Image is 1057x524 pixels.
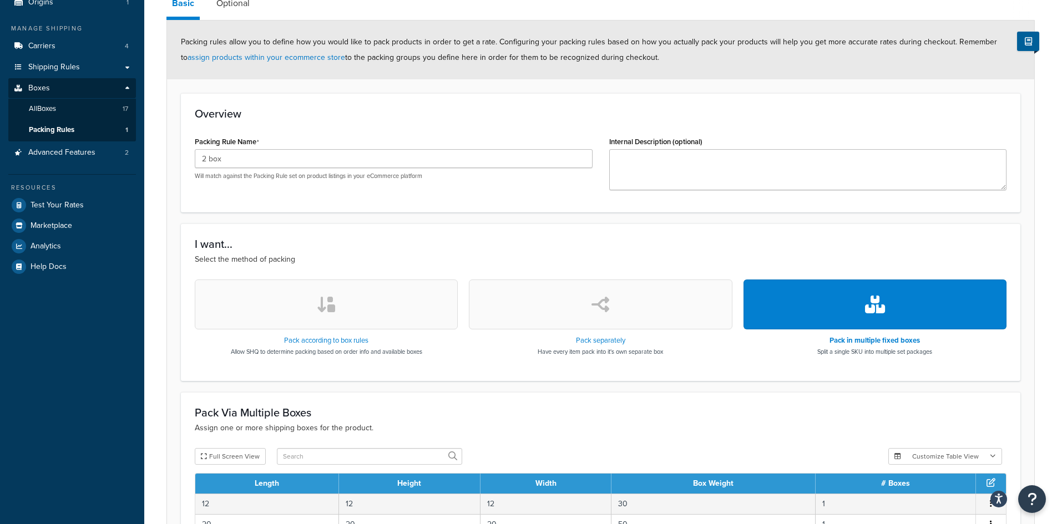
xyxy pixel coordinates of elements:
a: Shipping Rules [8,57,136,78]
a: assign products within your ecommerce store [188,52,345,63]
li: Boxes [8,78,136,141]
span: 1 [125,125,128,135]
p: Have every item pack into it's own separate box [538,347,663,356]
div: Manage Shipping [8,24,136,33]
span: Advanced Features [28,148,95,157]
span: All Boxes [29,104,56,114]
a: Packing Rules1 [8,120,136,140]
span: Test Your Rates [31,201,84,210]
button: Full Screen View [195,448,266,465]
li: Carriers [8,36,136,57]
td: 12 [339,494,481,514]
label: Internal Description (optional) [609,138,702,146]
h3: Pack according to box rules [231,337,422,344]
th: # Boxes [816,474,976,494]
a: AllBoxes17 [8,99,136,119]
a: Boxes [8,78,136,99]
span: 2 [125,148,129,157]
p: Assign one or more shipping boxes for the product. [195,422,1007,434]
span: Marketplace [31,221,72,231]
span: 4 [125,42,129,51]
a: Marketplace [8,216,136,236]
a: Test Your Rates [8,195,136,215]
a: Advanced Features2 [8,143,136,163]
div: Resources [8,183,136,192]
h3: Pack in multiple fixed boxes [817,337,932,344]
td: 30 [611,494,816,514]
button: Show Help Docs [1017,32,1039,51]
a: Analytics [8,236,136,256]
span: Packing rules allow you to define how you would like to pack products in order to get a rate. Con... [181,36,997,63]
li: Advanced Features [8,143,136,163]
span: Help Docs [31,262,67,272]
span: Packing Rules [29,125,74,135]
p: Allow SHQ to determine packing based on order info and available boxes [231,347,422,356]
th: Box Weight [611,474,816,494]
p: Split a single SKU into multiple set packages [817,347,932,356]
td: 1 [816,494,976,514]
button: Customize Table View [888,448,1002,465]
span: Boxes [28,84,50,93]
label: Packing Rule Name [195,138,259,146]
th: Width [481,474,611,494]
button: Open Resource Center [1018,485,1046,513]
th: Height [339,474,481,494]
h3: Overview [195,108,1007,120]
li: Packing Rules [8,120,136,140]
span: Analytics [31,242,61,251]
h3: Pack separately [538,337,663,344]
p: Will match against the Packing Rule set on product listings in your eCommerce platform [195,172,593,180]
p: Select the method of packing [195,253,1007,266]
th: Length [195,474,339,494]
td: 12 [195,494,339,514]
span: 17 [123,104,128,114]
td: 12 [481,494,611,514]
input: Search [277,448,462,465]
h3: I want... [195,238,1007,250]
a: Carriers4 [8,36,136,57]
h3: Pack Via Multiple Boxes [195,406,1007,419]
span: Shipping Rules [28,63,80,72]
span: Carriers [28,42,55,51]
a: Help Docs [8,257,136,277]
